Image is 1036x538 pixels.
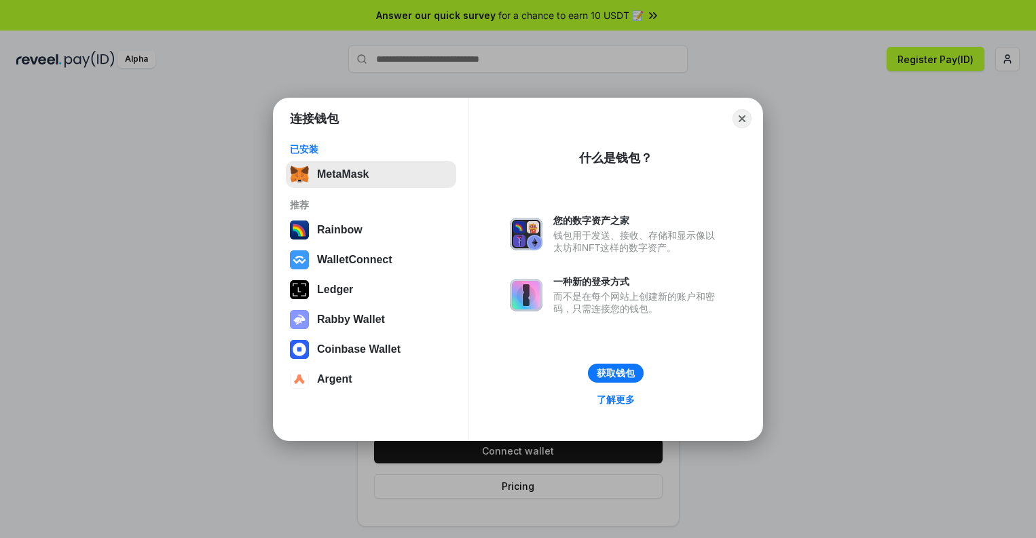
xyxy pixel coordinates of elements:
button: Rabby Wallet [286,306,456,333]
img: svg+xml,%3Csvg%20xmlns%3D%22http%3A%2F%2Fwww.w3.org%2F2000%2Fsvg%22%20fill%3D%22none%22%20viewBox... [510,218,542,250]
div: 推荐 [290,199,452,211]
div: MetaMask [317,168,369,180]
img: svg+xml,%3Csvg%20xmlns%3D%22http%3A%2F%2Fwww.w3.org%2F2000%2Fsvg%22%20fill%3D%22none%22%20viewBox... [290,310,309,329]
button: MetaMask [286,161,456,188]
div: 您的数字资产之家 [553,214,722,227]
img: svg+xml,%3Csvg%20width%3D%2228%22%20height%3D%2228%22%20viewBox%3D%220%200%2028%2028%22%20fill%3D... [290,250,309,269]
div: Ledger [317,284,353,296]
img: svg+xml,%3Csvg%20width%3D%22120%22%20height%3D%22120%22%20viewBox%3D%220%200%20120%20120%22%20fil... [290,220,309,239]
div: 获取钱包 [597,367,635,379]
button: 获取钱包 [588,364,644,383]
div: Argent [317,373,352,385]
button: Argent [286,366,456,393]
button: Coinbase Wallet [286,336,456,363]
img: svg+xml,%3Csvg%20xmlns%3D%22http%3A%2F%2Fwww.w3.org%2F2000%2Fsvg%22%20fill%3D%22none%22%20viewBox... [510,279,542,311]
div: Rabby Wallet [317,313,385,326]
div: 而不是在每个网站上创建新的账户和密码，只需连接您的钱包。 [553,290,722,315]
div: WalletConnect [317,254,392,266]
button: Rainbow [286,216,456,244]
div: 了解更多 [597,393,635,406]
div: 一种新的登录方式 [553,275,722,288]
img: svg+xml,%3Csvg%20fill%3D%22none%22%20height%3D%2233%22%20viewBox%3D%220%200%2035%2033%22%20width%... [290,165,309,184]
a: 了解更多 [589,391,643,408]
img: svg+xml,%3Csvg%20xmlns%3D%22http%3A%2F%2Fwww.w3.org%2F2000%2Fsvg%22%20width%3D%2228%22%20height%3... [290,280,309,299]
button: Ledger [286,276,456,303]
div: Coinbase Wallet [317,343,401,356]
button: WalletConnect [286,246,456,273]
img: svg+xml,%3Csvg%20width%3D%2228%22%20height%3D%2228%22%20viewBox%3D%220%200%2028%2028%22%20fill%3D... [290,340,309,359]
h1: 连接钱包 [290,111,339,127]
div: 已安装 [290,143,452,155]
div: 什么是钱包？ [579,150,652,166]
img: svg+xml,%3Csvg%20width%3D%2228%22%20height%3D%2228%22%20viewBox%3D%220%200%2028%2028%22%20fill%3D... [290,370,309,389]
div: Rainbow [317,224,363,236]
div: 钱包用于发送、接收、存储和显示像以太坊和NFT这样的数字资产。 [553,229,722,254]
button: Close [733,109,752,128]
